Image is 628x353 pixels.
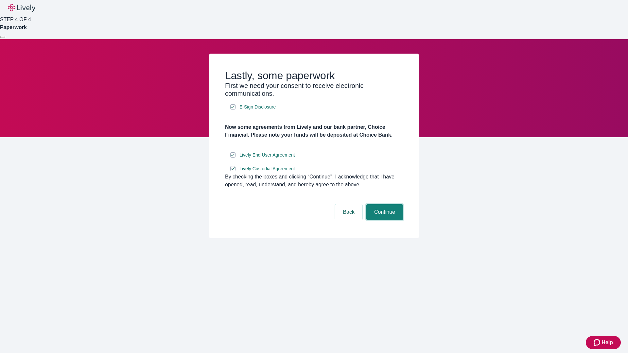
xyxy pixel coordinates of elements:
div: By checking the boxes and clicking “Continue", I acknowledge that I have opened, read, understand... [225,173,403,189]
span: Lively End User Agreement [239,152,295,159]
a: e-sign disclosure document [238,165,296,173]
h3: First we need your consent to receive electronic communications. [225,82,403,97]
button: Zendesk support iconHelp [586,336,621,349]
button: Continue [366,204,403,220]
a: e-sign disclosure document [238,103,277,111]
span: Help [602,339,613,346]
h4: Now some agreements from Lively and our bank partner, Choice Financial. Please note your funds wi... [225,123,403,139]
svg: Zendesk support icon [594,339,602,346]
img: Lively [8,4,35,12]
span: E-Sign Disclosure [239,104,276,110]
span: Lively Custodial Agreement [239,165,295,172]
button: Back [335,204,362,220]
h2: Lastly, some paperwork [225,69,403,82]
a: e-sign disclosure document [238,151,296,159]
